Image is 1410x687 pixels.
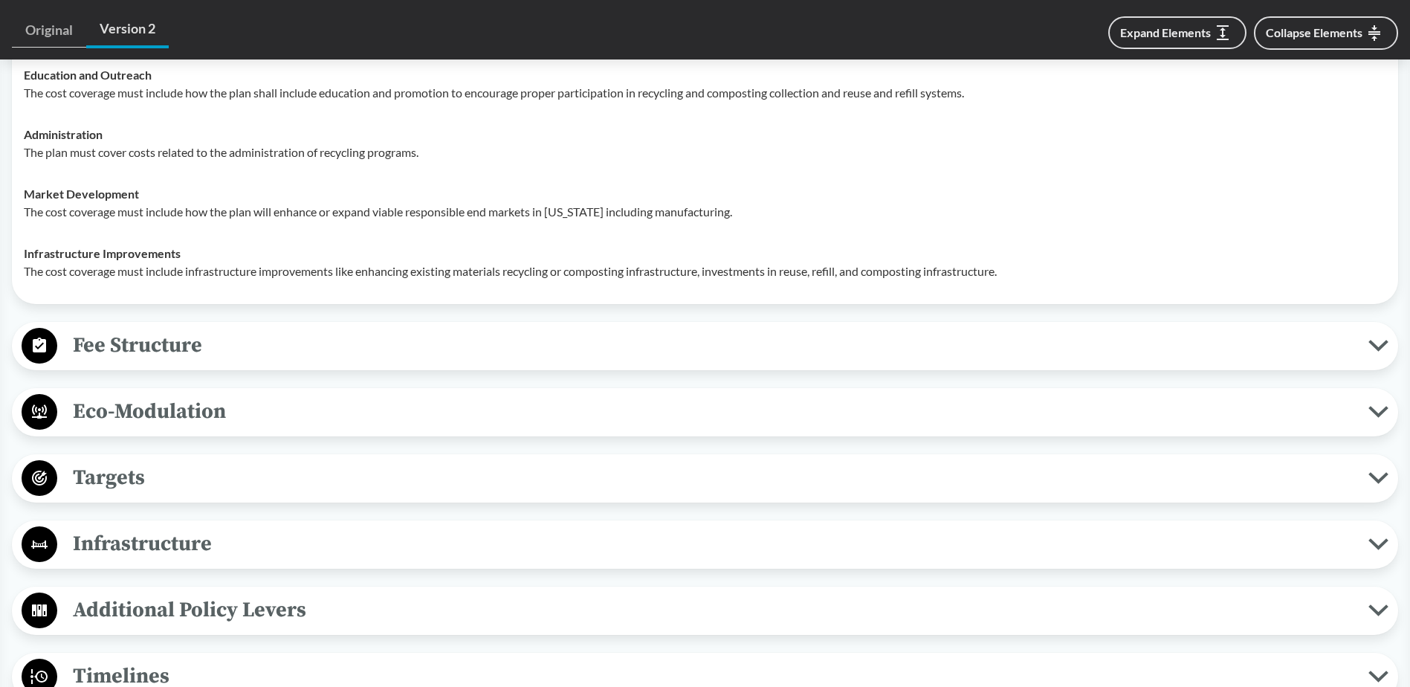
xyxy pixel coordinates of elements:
strong: Infrastructure Improvements [24,246,181,260]
p: The plan must cover costs related to the administration of recycling programs. [24,143,1386,161]
span: Eco-Modulation [57,395,1368,428]
p: The cost coverage must include how the plan will enhance or expand viable responsible end markets... [24,203,1386,221]
button: Additional Policy Levers [17,592,1393,630]
span: Targets [57,461,1368,494]
a: Original [12,13,86,48]
strong: Education and Outreach [24,68,152,82]
button: Expand Elements [1108,16,1246,49]
span: Infrastructure [57,527,1368,561]
button: Targets [17,459,1393,497]
strong: Administration [24,127,103,141]
strong: Market Development [24,187,139,201]
button: Fee Structure [17,327,1393,365]
p: The cost coverage must include how the plan shall include education and promotion to encourage pr... [24,84,1386,102]
span: Fee Structure [57,329,1368,362]
p: The cost coverage must include infrastructure improvements like enhancing existing materials recy... [24,262,1386,280]
button: Collapse Elements [1254,16,1398,50]
button: Eco-Modulation [17,393,1393,431]
a: Version 2 [86,12,169,48]
span: Additional Policy Levers [57,593,1368,627]
button: Infrastructure [17,526,1393,564]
